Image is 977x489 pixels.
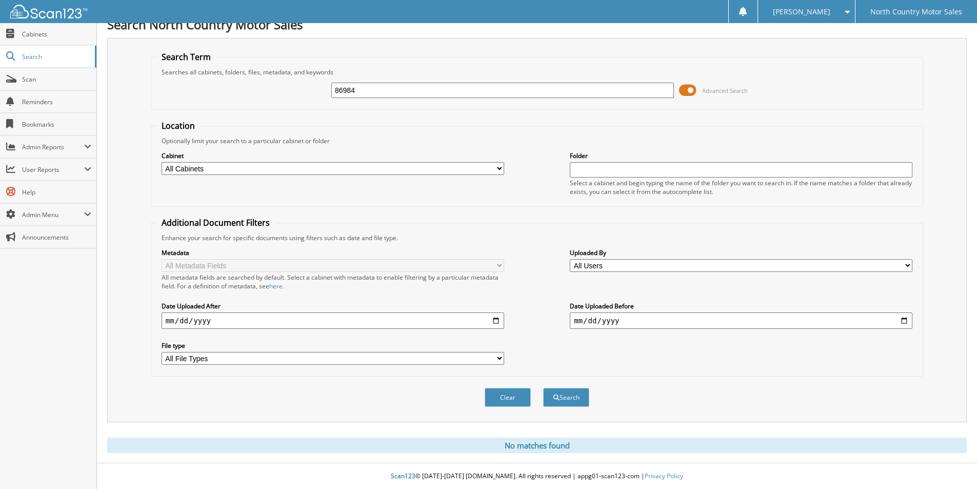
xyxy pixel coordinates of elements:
span: Scan [22,75,91,84]
span: Bookmarks [22,120,91,129]
span: Help [22,188,91,197]
div: No matches found [107,438,967,453]
span: Advanced Search [702,87,748,94]
a: Privacy Policy [645,472,683,480]
span: Admin Menu [22,210,84,219]
label: Date Uploaded Before [570,302,912,310]
label: Uploaded By [570,248,912,257]
span: Scan123 [391,472,415,480]
div: Select a cabinet and begin typing the name of the folder you want to search in. If the name match... [570,179,912,196]
span: Admin Reports [22,143,84,151]
label: Date Uploaded After [162,302,504,310]
legend: Search Term [156,51,216,63]
span: Search [22,52,90,61]
button: Clear [485,388,531,407]
div: Searches all cabinets, folders, files, metadata, and keywords [156,68,918,76]
label: Cabinet [162,151,504,160]
span: Cabinets [22,30,91,38]
label: Metadata [162,248,504,257]
span: North Country Motor Sales [870,9,962,15]
div: Enhance your search for specific documents using filters such as date and file type. [156,233,918,242]
span: User Reports [22,165,84,174]
input: start [162,312,504,329]
label: File type [162,341,504,350]
input: end [570,312,912,329]
img: scan123-logo-white.svg [10,5,87,18]
a: here [269,282,283,290]
div: © [DATE]-[DATE] [DOMAIN_NAME]. All rights reserved | appg01-scan123-com | [97,464,977,489]
legend: Additional Document Filters [156,217,275,228]
legend: Location [156,120,200,131]
label: Folder [570,151,912,160]
span: [PERSON_NAME] [773,9,830,15]
span: Reminders [22,97,91,106]
span: Announcements [22,233,91,242]
div: Optionally limit your search to a particular cabinet or folder [156,136,918,145]
button: Search [543,388,589,407]
h1: Search North Country Motor Sales [107,16,967,33]
div: All metadata fields are searched by default. Select a cabinet with metadata to enable filtering b... [162,273,504,290]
